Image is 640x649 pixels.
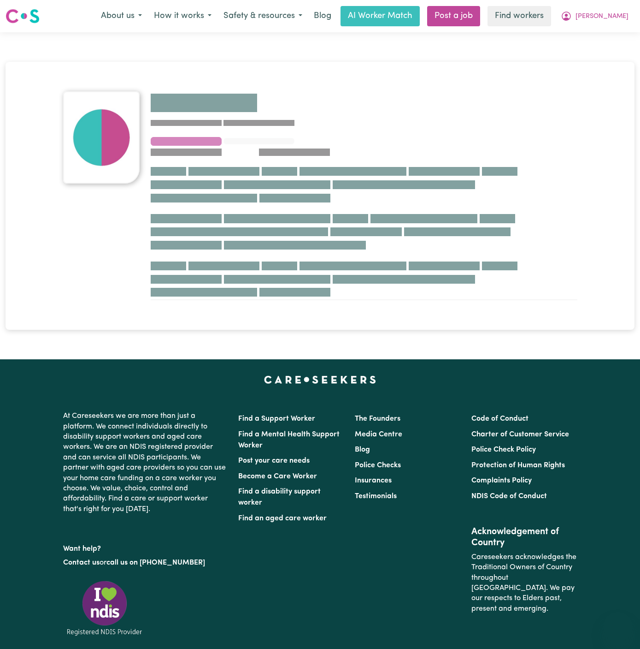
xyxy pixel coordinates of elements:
span: [PERSON_NAME] [575,12,628,22]
p: or [63,554,227,572]
button: My Account [555,6,634,26]
a: Find a Mental Health Support Worker [238,431,340,449]
a: Insurances [355,477,392,484]
button: About us [95,6,148,26]
a: Find an aged care worker [238,515,327,522]
button: How it works [148,6,217,26]
p: At Careseekers we are more than just a platform. We connect individuals directly to disability su... [63,407,227,518]
a: Charter of Customer Service [471,431,569,438]
a: NDIS Code of Conduct [471,493,547,500]
a: Find a Support Worker [238,415,315,423]
a: call us on [PHONE_NUMBER] [106,559,205,566]
a: Media Centre [355,431,402,438]
a: Testimonials [355,493,397,500]
a: Post your care needs [238,457,310,464]
a: Find workers [487,6,551,26]
a: Find a disability support worker [238,488,321,506]
a: Police Check Policy [471,446,536,453]
a: Careseekers logo [6,6,40,27]
a: Careseekers home page [264,376,376,383]
img: Registered NDIS provider [63,579,146,637]
a: The Founders [355,415,400,423]
a: Contact us [63,559,100,566]
iframe: Button to launch messaging window [603,612,633,642]
a: Become a Care Worker [238,473,317,480]
a: Police Checks [355,462,401,469]
a: Blog [308,6,337,26]
a: Post a job [427,6,480,26]
h2: Acknowledgement of Country [471,526,577,548]
button: Safety & resources [217,6,308,26]
p: Careseekers acknowledges the Traditional Owners of Country throughout [GEOGRAPHIC_DATA]. We pay o... [471,548,577,618]
p: Want help? [63,540,227,554]
img: Careseekers logo [6,8,40,24]
a: AI Worker Match [341,6,420,26]
a: Complaints Policy [471,477,532,484]
a: Code of Conduct [471,415,528,423]
a: Protection of Human Rights [471,462,565,469]
a: Blog [355,446,370,453]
